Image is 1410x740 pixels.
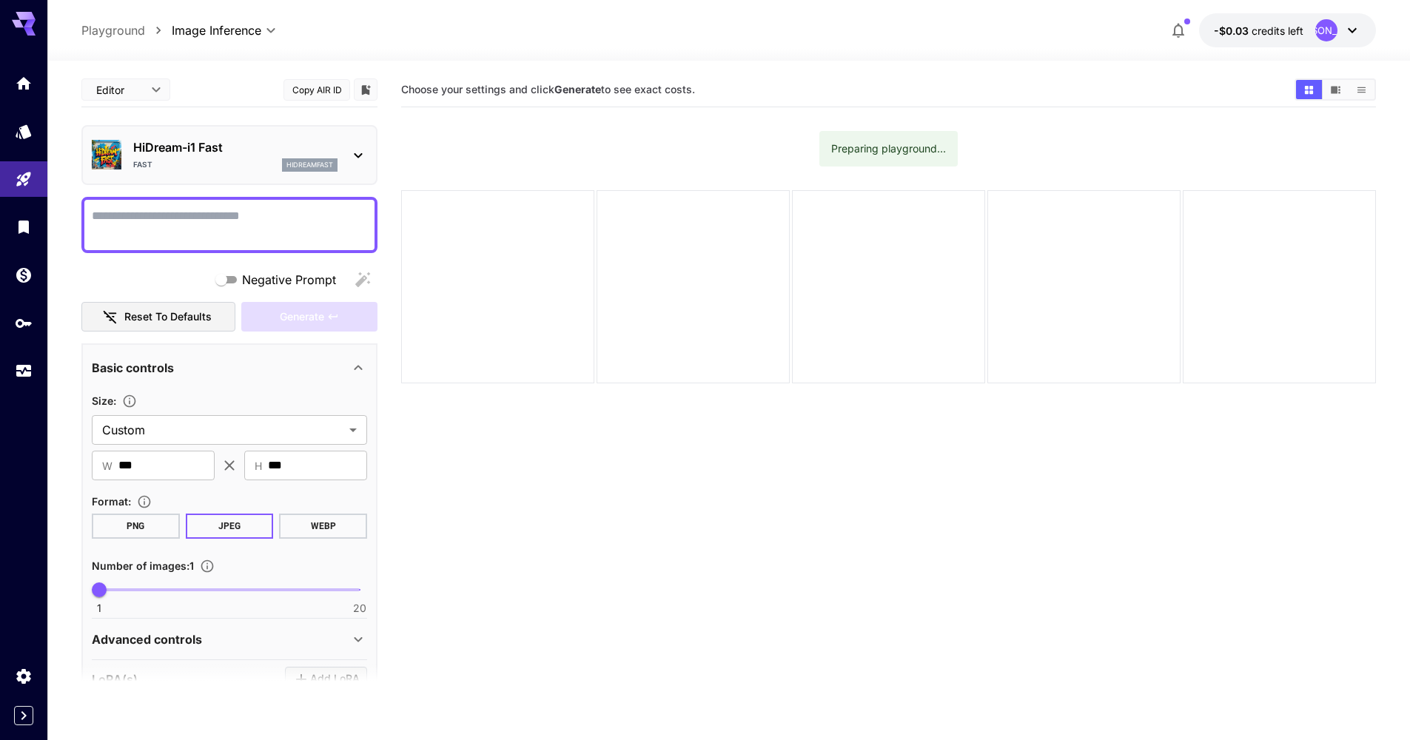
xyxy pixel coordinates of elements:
[1199,13,1376,47] button: -$0.0272H[PERSON_NAME]
[102,457,113,474] span: W
[1214,24,1252,37] span: -$0.03
[92,132,367,178] div: HiDream-i1 FastFasthidreamfast
[102,421,343,439] span: Custom
[133,159,152,170] p: Fast
[96,82,142,98] span: Editor
[1296,80,1322,99] button: Show images in grid view
[1315,19,1337,41] div: H[PERSON_NAME]
[1214,23,1303,38] div: -$0.0272
[359,81,372,98] button: Add to library
[401,83,695,95] span: Choose your settings and click to see exact costs.
[116,394,143,408] button: Adjust the dimensions of the generated image by specifying its width and height in pixels, or sel...
[92,495,131,508] span: Format :
[15,170,33,189] div: Playground
[1323,80,1349,99] button: Show images in video view
[15,74,33,92] div: Home
[81,21,172,39] nav: breadcrumb
[92,559,194,572] span: Number of images : 1
[92,514,180,539] button: PNG
[831,135,946,162] div: Preparing playground...
[15,122,33,141] div: Models
[15,667,33,685] div: Settings
[81,21,145,39] a: Playground
[15,218,33,236] div: Library
[131,494,158,509] button: Choose the file format for the output image.
[92,630,202,648] p: Advanced controls
[283,79,350,101] button: Copy AIR ID
[81,302,235,332] button: Reset to defaults
[255,457,262,474] span: H
[279,514,367,539] button: WEBP
[172,21,261,39] span: Image Inference
[1349,80,1374,99] button: Show images in list view
[15,362,33,380] div: Usage
[92,350,367,386] div: Basic controls
[133,138,338,156] p: HiDream-i1 Fast
[92,359,174,377] p: Basic controls
[286,160,333,170] p: hidreamfast
[97,601,101,616] span: 1
[15,266,33,284] div: Wallet
[1295,78,1376,101] div: Show images in grid viewShow images in video viewShow images in list view
[242,271,336,289] span: Negative Prompt
[554,83,601,95] b: Generate
[186,514,274,539] button: JPEG
[194,559,221,573] button: Specify how many images to generate in a single request. Each image generation will be charged se...
[92,622,367,657] div: Advanced controls
[14,706,33,725] button: Expand sidebar
[353,601,366,616] span: 20
[1252,24,1303,37] span: credits left
[92,394,116,407] span: Size :
[15,314,33,332] div: API Keys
